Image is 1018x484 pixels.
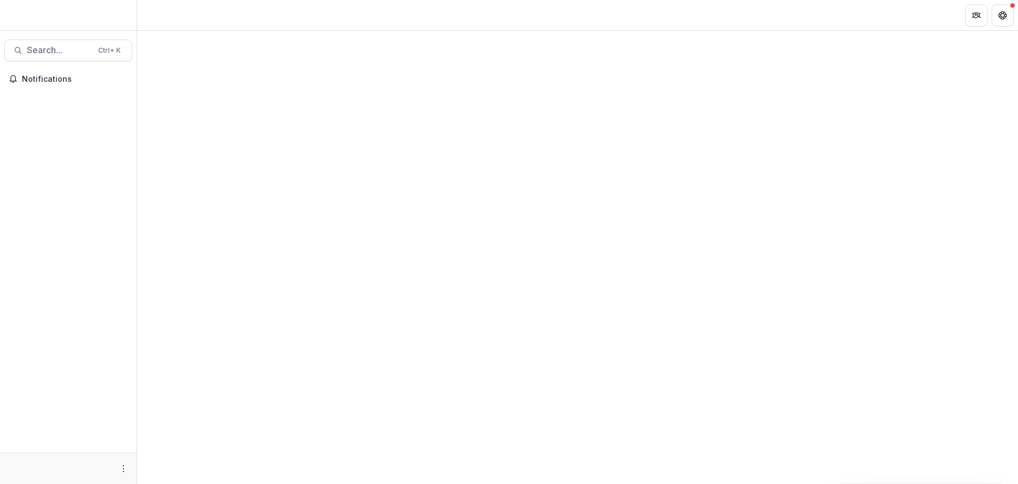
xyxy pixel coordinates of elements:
button: Search... [4,40,132,61]
button: More [117,462,130,475]
span: Notifications [22,75,128,84]
button: Notifications [4,70,132,88]
span: Search... [27,45,92,55]
button: Partners [965,4,987,26]
div: Ctrl + K [96,44,123,57]
nav: breadcrumb [142,7,188,23]
button: Get Help [992,4,1014,26]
